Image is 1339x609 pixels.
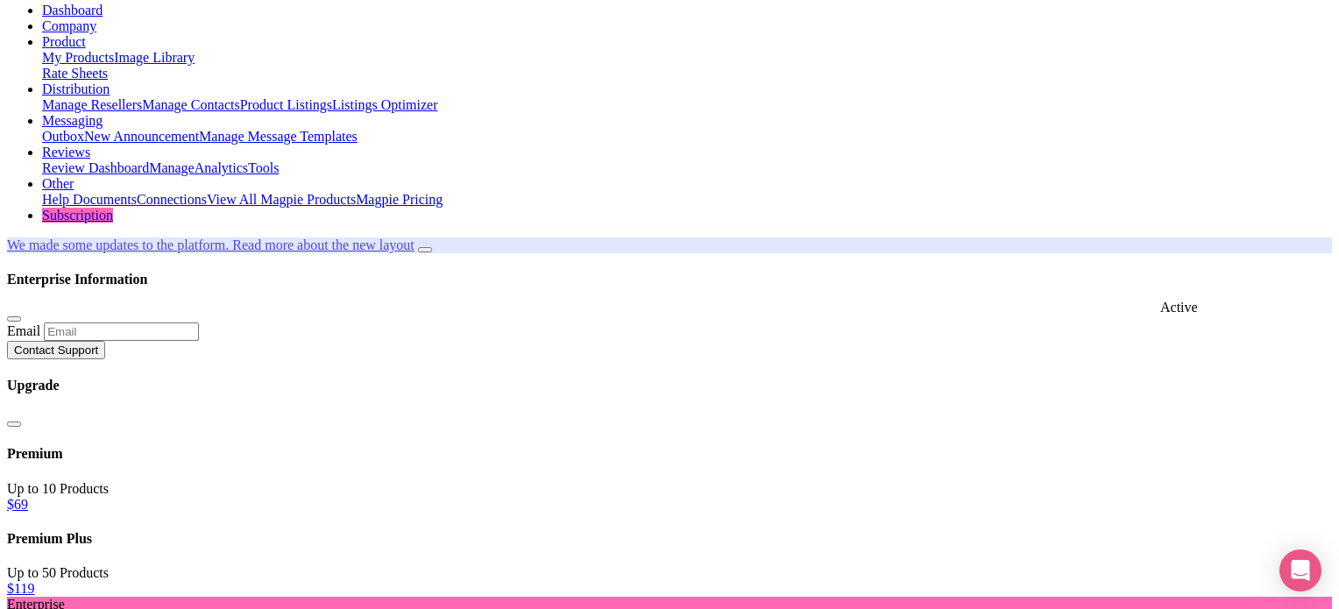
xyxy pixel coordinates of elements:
[195,160,248,175] a: Analytics
[42,81,110,96] a: Distribution
[7,316,21,322] button: Close
[7,421,21,427] button: Close
[332,97,437,112] a: Listings Optimizer
[44,322,199,341] input: Email
[7,531,1332,547] h4: Premium Plus
[42,129,84,144] a: Outbox
[114,50,195,65] a: Image Library
[7,341,105,359] button: Contact Support
[240,97,332,112] a: Product Listings
[7,581,34,596] a: $119
[42,208,113,223] a: Subscription
[7,378,1332,393] h4: Upgrade
[42,113,103,128] a: Messaging
[1279,549,1321,591] div: Open Intercom Messenger
[42,176,74,191] a: Other
[42,66,108,81] a: Rate Sheets
[7,237,414,252] a: We made some updates to the platform. Read more about the new layout
[199,129,358,144] a: Manage Message Templates
[42,50,114,65] a: My Products
[42,145,90,159] a: Reviews
[42,192,137,207] a: Help Documents
[84,129,199,144] a: New Announcement
[7,481,1332,497] div: Up to 10 Products
[356,192,443,207] a: Magpie Pricing
[418,247,432,252] button: Close announcement
[42,34,86,49] a: Product
[7,565,1332,581] div: Up to 50 Products
[137,192,207,207] a: Connections
[42,3,103,18] a: Dashboard
[248,160,279,175] a: Tools
[42,160,149,175] a: Review Dashboard
[42,97,142,112] a: Manage Resellers
[1160,300,1198,315] div: Active
[7,272,1332,287] h4: Enterprise Information
[7,323,40,338] label: Email
[42,18,96,33] a: Company
[142,97,240,112] a: Manage Contacts
[7,497,28,512] a: $69
[149,160,195,175] a: Manage
[207,192,356,207] a: View All Magpie Products
[7,446,1332,462] h4: Premium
